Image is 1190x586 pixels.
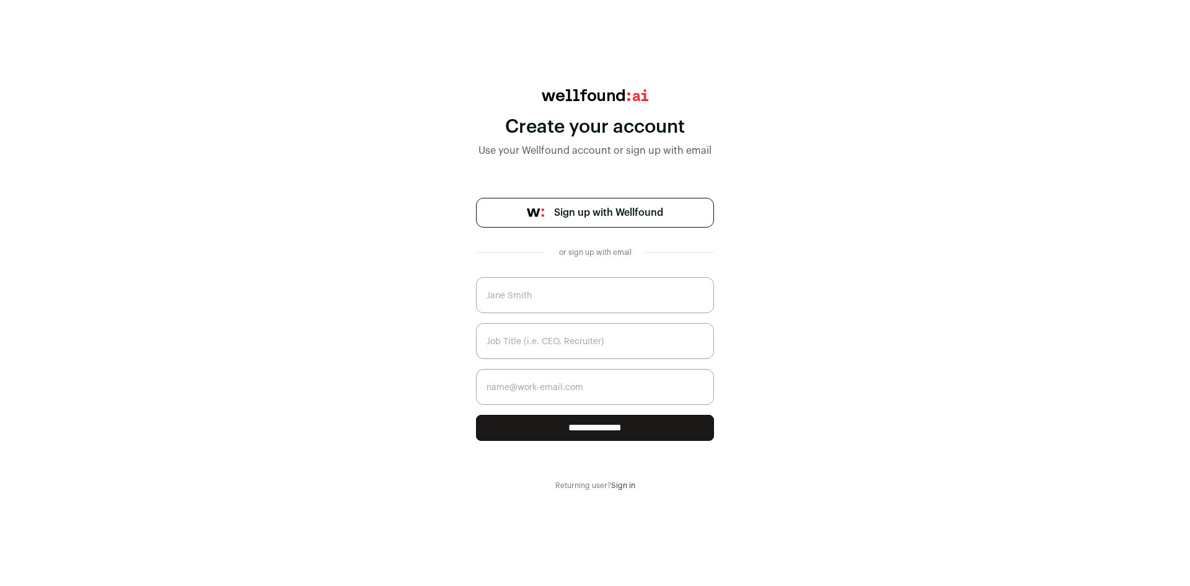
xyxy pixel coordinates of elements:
div: or sign up with email [555,247,635,257]
span: Sign up with Wellfound [554,205,663,220]
a: Sign in [611,482,635,489]
img: wellfound:ai [542,89,648,101]
div: Create your account [476,116,714,138]
a: Sign up with Wellfound [476,198,714,228]
input: Jane Smith [476,277,714,313]
input: Job Title (i.e. CEO, Recruiter) [476,323,714,359]
div: Returning user? [476,481,714,491]
input: name@work-email.com [476,369,714,405]
div: Use your Wellfound account or sign up with email [476,143,714,158]
img: wellfound-symbol-flush-black-fb3c872781a75f747ccb3a119075da62bfe97bd399995f84a933054e44a575c4.png [527,208,544,217]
